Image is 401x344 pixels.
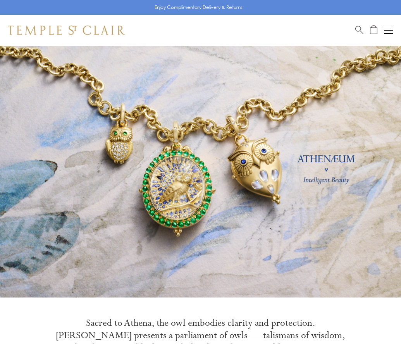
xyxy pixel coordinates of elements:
p: Enjoy Complimentary Delivery & Returns [155,3,243,11]
a: Search [355,25,363,35]
a: Open Shopping Bag [370,25,377,35]
button: Open navigation [384,26,393,35]
img: Temple St. Clair [8,26,125,35]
